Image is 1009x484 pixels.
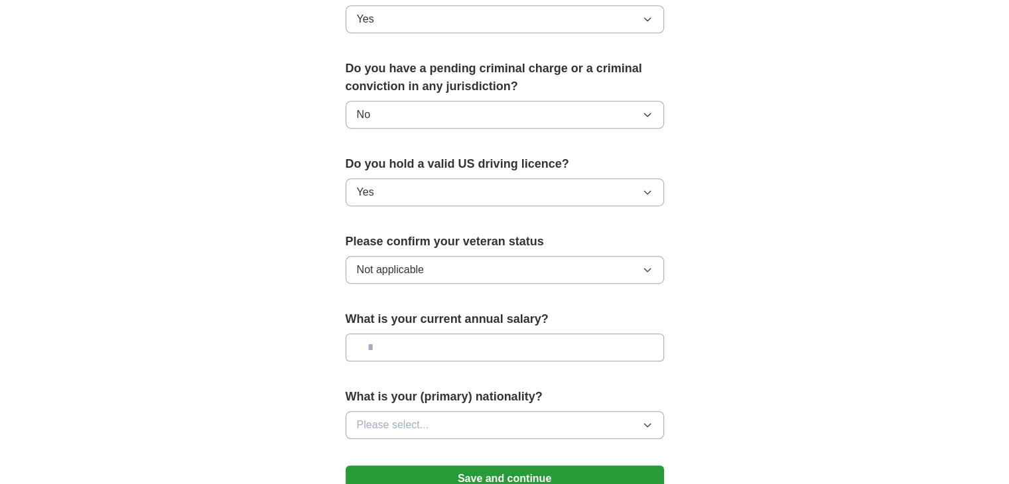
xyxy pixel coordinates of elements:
button: Yes [346,178,664,206]
label: Please confirm your veteran status [346,233,664,251]
span: Yes [357,11,374,27]
span: Please select... [357,417,429,433]
label: Do you hold a valid US driving licence? [346,155,664,173]
button: Yes [346,5,664,33]
span: Yes [357,184,374,200]
label: Do you have a pending criminal charge or a criminal conviction in any jurisdiction? [346,60,664,95]
label: What is your current annual salary? [346,310,664,328]
label: What is your (primary) nationality? [346,388,664,406]
button: No [346,101,664,129]
span: Not applicable [357,262,424,278]
button: Please select... [346,411,664,439]
button: Not applicable [346,256,664,284]
span: No [357,107,370,123]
